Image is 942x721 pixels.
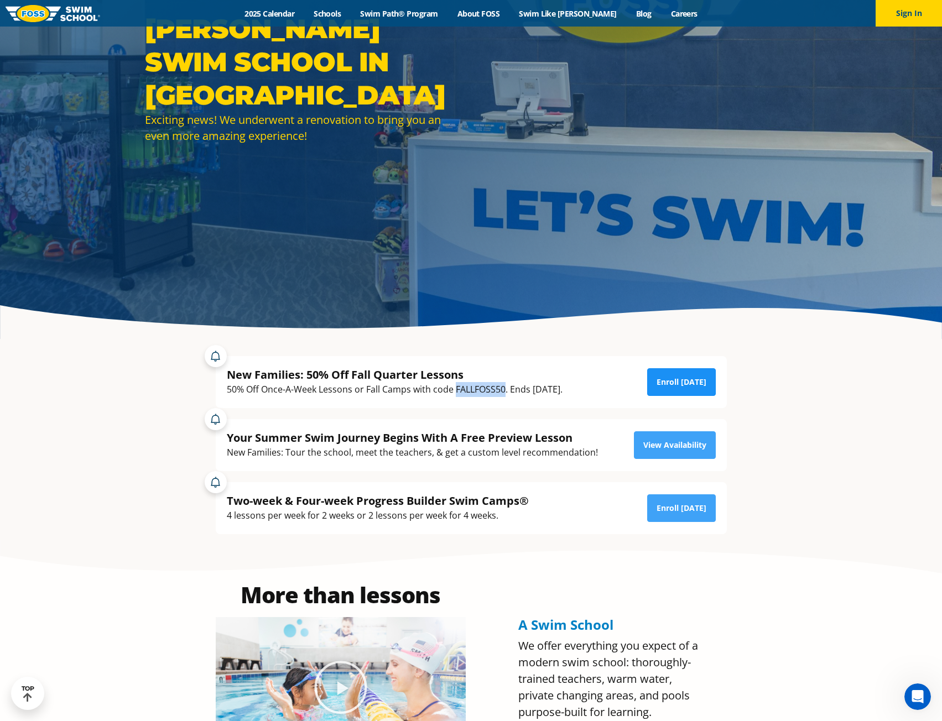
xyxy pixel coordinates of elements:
[227,493,529,508] div: Two-week & Four-week Progress Builder Swim Camps®
[509,8,627,19] a: Swim Like [PERSON_NAME]
[235,8,304,19] a: 2025 Calendar
[647,368,716,396] a: Enroll [DATE]
[227,430,598,445] div: Your Summer Swim Journey Begins With A Free Preview Lesson
[647,494,716,522] a: Enroll [DATE]
[227,508,529,523] div: 4 lessons per week for 2 weeks or 2 lessons per week for 4 weeks.
[634,431,716,459] a: View Availability
[227,382,563,397] div: 50% Off Once-A-Week Lessons or Fall Camps with code FALLFOSS50. Ends [DATE].
[22,685,34,702] div: TOP
[351,8,447,19] a: Swim Path® Program
[904,683,931,710] iframe: Intercom live chat
[216,584,466,606] h2: More than lessons
[518,638,698,719] span: We offer everything you expect of a modern swim school: thoroughly-trained teachers, warm water, ...
[661,8,707,19] a: Careers
[227,367,563,382] div: New Families: 50% Off Fall Quarter Lessons
[447,8,509,19] a: About FOSS
[626,8,661,19] a: Blog
[145,12,466,112] h1: [PERSON_NAME] SWIM SCHOOL IN [GEOGRAPHIC_DATA]
[227,445,598,460] div: New Families: Tour the school, meet the teachers, & get a custom level recommendation!
[6,5,100,22] img: FOSS Swim School Logo
[313,660,368,715] div: Play Video about Olympian Regan Smith, FOSS
[304,8,351,19] a: Schools
[145,112,466,144] div: Exciting news! We underwent a renovation to bring you an even more amazing experience!
[518,615,613,634] span: A Swim School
